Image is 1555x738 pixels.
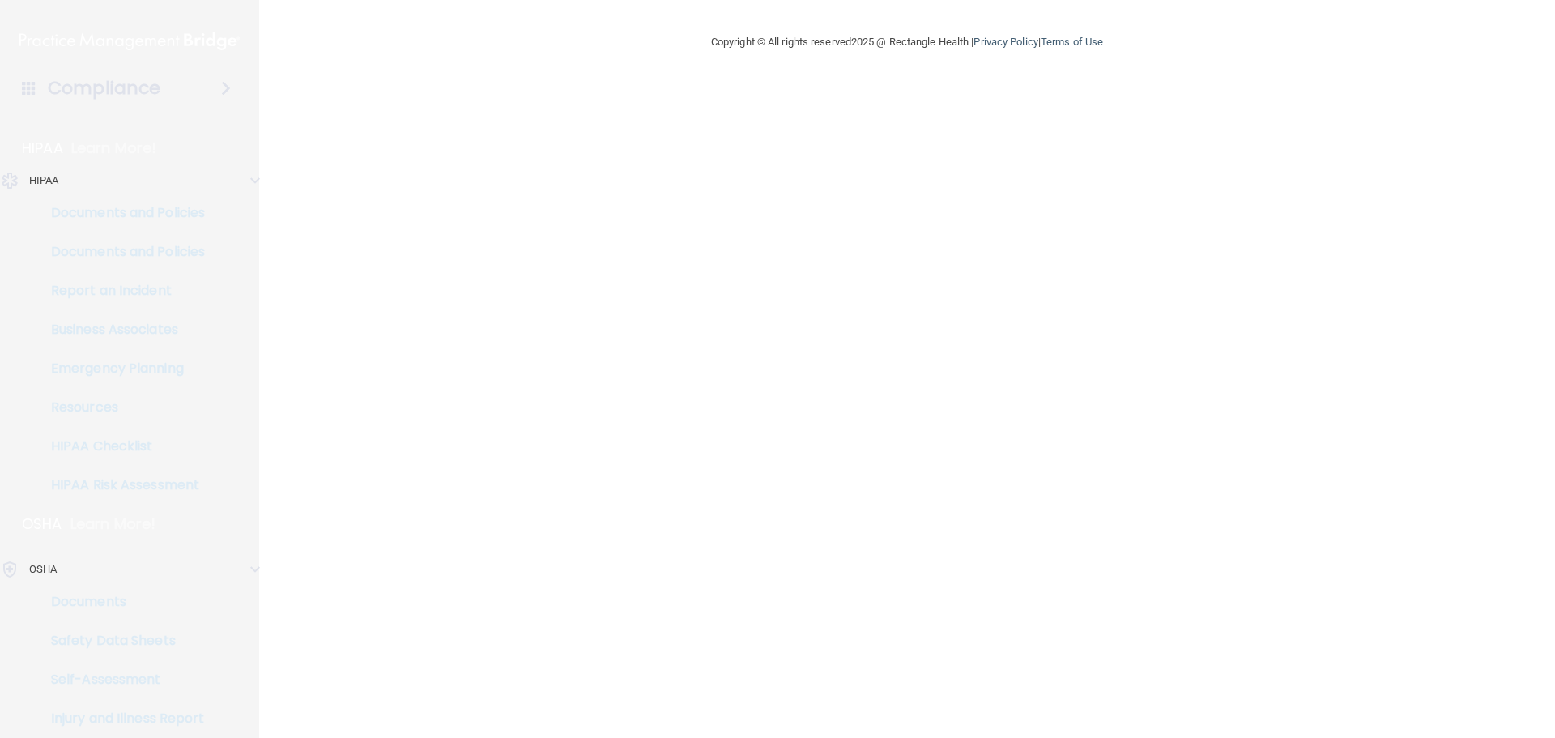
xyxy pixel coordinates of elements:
p: Safety Data Sheets [11,633,232,649]
p: Report an Incident [11,283,232,299]
p: OSHA [22,514,62,534]
div: Copyright © All rights reserved 2025 @ Rectangle Health | | [611,16,1203,68]
p: Documents and Policies [11,244,232,260]
p: Learn More! [71,139,157,158]
h4: Compliance [48,77,160,100]
p: HIPAA [22,139,63,158]
p: OSHA [29,560,57,579]
p: Documents and Policies [11,205,232,221]
p: Documents [11,594,232,610]
p: Emergency Planning [11,360,232,377]
img: PMB logo [19,25,240,58]
a: Terms of Use [1041,36,1103,48]
p: Self-Assessment [11,672,232,688]
p: HIPAA Risk Assessment [11,477,232,493]
p: Business Associates [11,322,232,338]
p: HIPAA Checklist [11,438,232,454]
p: HIPAA [29,171,59,190]
a: Privacy Policy [973,36,1037,48]
p: Injury and Illness Report [11,710,232,727]
p: Resources [11,399,232,416]
p: Learn More! [70,514,156,534]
